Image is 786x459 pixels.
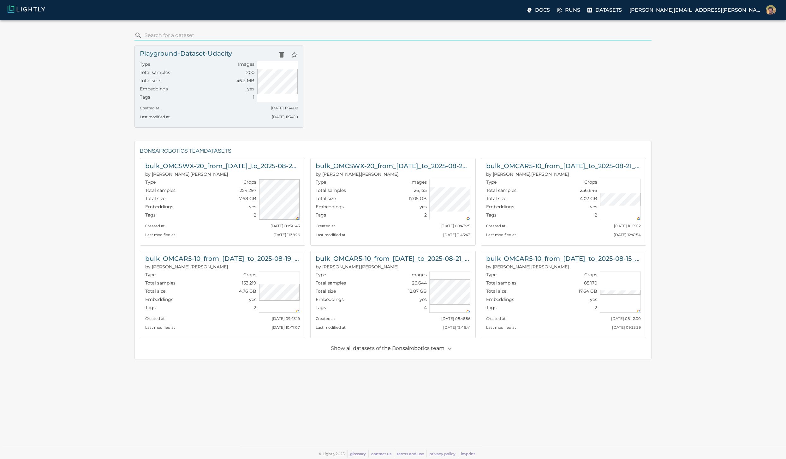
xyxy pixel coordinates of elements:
[629,6,763,14] p: [PERSON_NAME][EMAIL_ADDRESS][PERSON_NAME]
[590,296,597,303] p: yes
[481,251,646,338] a: bulk_OMCAR5-10_from_[DATE]_to_2025-08-15_2025-08-22_15-26-32-crops-bounding_boxWilliam Maio (Bons...
[316,316,335,321] small: Created at
[486,233,516,237] small: Last modified at
[316,272,326,278] p: Type
[273,233,300,237] small: [DATE] 11:38:26
[397,451,424,456] a: terms and use
[486,264,569,270] span: William Maio (Bonsairobotics)
[316,296,344,303] p: Embeddings
[140,86,168,92] p: Embeddings
[590,204,597,210] p: yes
[371,451,391,456] a: contact us
[140,69,170,76] p: Total samples
[486,161,641,171] h6: bulk_OMCAR5-10_from_2025-08-20_to_2025-08-21_2025-08-22_15-39-10-crops-bounding_box
[145,325,175,330] small: Last modified at
[580,187,597,193] p: 256,646
[240,187,256,193] p: 254,297
[145,288,165,294] p: Total size
[486,171,569,177] span: William Maio (Bonsairobotics)
[145,187,176,193] p: Total samples
[612,325,641,330] small: [DATE] 09:33:39
[486,179,497,185] p: Type
[595,304,597,311] p: 2
[239,195,256,202] p: 7.68 GB
[486,187,516,193] p: Total samples
[275,48,288,61] button: Delete dataset
[316,304,326,311] p: Tags
[310,158,476,246] a: bulk_OMCSWX-20_from_[DATE]_to_2025-08-20_2025-08-25_16-32-53William Maio (Bonsairobotics)TypeImag...
[316,161,470,171] h6: bulk_OMCSWX-20_from_2025-08-20_to_2025-08-20_2025-08-25_16-32-53
[414,187,427,193] p: 26,155
[486,280,516,286] p: Total samples
[249,204,256,210] p: yes
[316,254,470,264] h6: bulk_OMCAR5-10_from_2025-08-20_to_2025-08-21_2025-08-22_15-39-10
[316,288,336,294] p: Total size
[441,316,470,321] small: [DATE] 08:48:56
[316,187,346,193] p: Total samples
[410,179,427,185] p: Images
[140,77,160,84] p: Total size
[145,296,173,303] p: Embeddings
[239,288,256,294] p: 4.76 GB
[8,5,45,13] img: Lightly
[316,280,346,286] p: Total samples
[580,195,597,202] p: 4.02 GB
[611,316,641,321] small: [DATE] 08:42:00
[145,30,649,40] input: search
[272,325,300,330] small: [DATE] 10:47:07
[424,304,427,311] p: 4
[408,195,427,202] p: 17.05 GB
[140,158,305,246] a: bulk_OMCSWX-20_from_[DATE]_to_2025-08-20_2025-08-25_16-32-53-crops-bounding_boxWilliam Maio (Bons...
[236,77,254,84] p: 46.3 MB
[145,304,156,311] p: Tags
[584,272,597,278] p: Crops
[316,204,344,210] p: Embeddings
[316,179,326,185] p: Type
[242,280,256,286] p: 153,219
[253,94,254,100] p: 1
[316,325,346,330] small: Last modified at
[145,204,173,210] p: Embeddings
[486,204,514,210] p: Embeddings
[145,233,175,237] small: Last modified at
[584,280,597,286] p: 85,170
[614,224,641,228] small: [DATE] 10:59:12
[145,161,300,171] h6: bulk_OMCSWX-20_from_2025-08-20_to_2025-08-20_2025-08-25_16-32-53-crops-bounding_box
[140,146,646,156] h6: Bonsairobotics team Datasets
[316,212,326,218] p: Tags
[145,264,228,270] span: William Maio (Bonsairobotics)
[486,325,516,330] small: Last modified at
[420,296,427,303] p: yes
[272,115,298,119] small: [DATE] 11:34:10
[486,212,497,218] p: Tags
[595,6,622,14] p: Datasets
[486,316,506,321] small: Created at
[555,4,583,16] label: Runs
[145,280,176,286] p: Total samples
[565,6,580,14] p: Runs
[246,69,254,76] p: 200
[238,61,254,67] p: Images
[243,272,256,278] p: Crops
[140,48,232,58] h6: Playground-Dataset-Udacity
[486,288,506,294] p: Total size
[627,3,778,17] a: [PERSON_NAME][EMAIL_ADDRESS][PERSON_NAME]John Macdonald
[134,46,304,128] a: Playground-Dataset-UdacityDelete datasetStar datasetTypeImagesTotal samples200Total size46.3 MBEm...
[429,451,456,456] a: privacy policy
[316,171,398,177] span: William Maio (Bonsairobotics)
[461,451,475,456] a: imprint
[486,254,641,264] h6: bulk_OMCAR5-10_from_2025-08-15_to_2025-08-15_2025-08-22_15-26-32-crops-bounding_box
[535,6,550,14] p: Docs
[316,224,335,228] small: Created at
[249,296,256,303] p: yes
[145,195,165,202] p: Total size
[412,280,427,286] p: 26,644
[481,158,646,246] a: bulk_OMCAR5-10_from_[DATE]_to_2025-08-21_2025-08-22_15-39-10-crops-bounding_boxWilliam Maio (Bons...
[486,272,497,278] p: Type
[254,304,256,311] p: 2
[316,264,398,270] span: William Maio (Bonsairobotics)
[585,4,624,16] a: Datasets
[272,316,300,321] small: [DATE] 09:43:19
[145,316,165,321] small: Created at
